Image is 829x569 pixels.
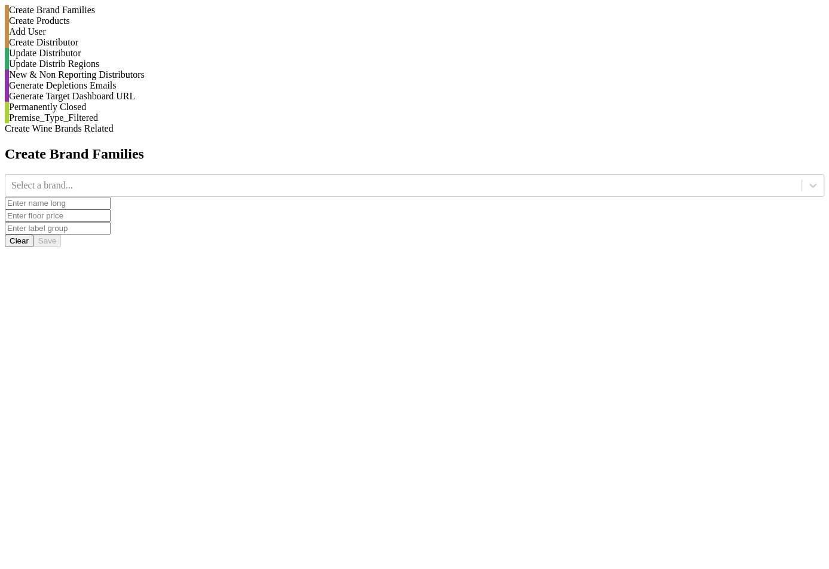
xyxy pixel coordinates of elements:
div: Generate Depletions Emails [9,80,824,91]
div: Create Distributor [9,37,824,48]
h2: Create Brand Families [5,146,824,162]
div: Generate Target Dashboard URL [9,91,824,102]
div: Update Distrib Regions [9,59,824,69]
input: Enter name long [5,197,111,209]
div: Update Distributor [9,48,824,59]
button: Clear [5,235,33,247]
div: Permanently Closed [9,102,824,112]
div: Premise_Type_Filtered [9,112,824,123]
input: Enter floor price [5,209,111,222]
div: Create Products [9,16,824,26]
div: Add User [9,26,824,37]
div: Create Brand Families [9,5,824,16]
input: Enter label group [5,222,111,235]
button: Save [33,235,61,247]
div: New & Non Reporting Distributors [9,69,824,80]
div: Create Wine Brands Related [5,123,824,134]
